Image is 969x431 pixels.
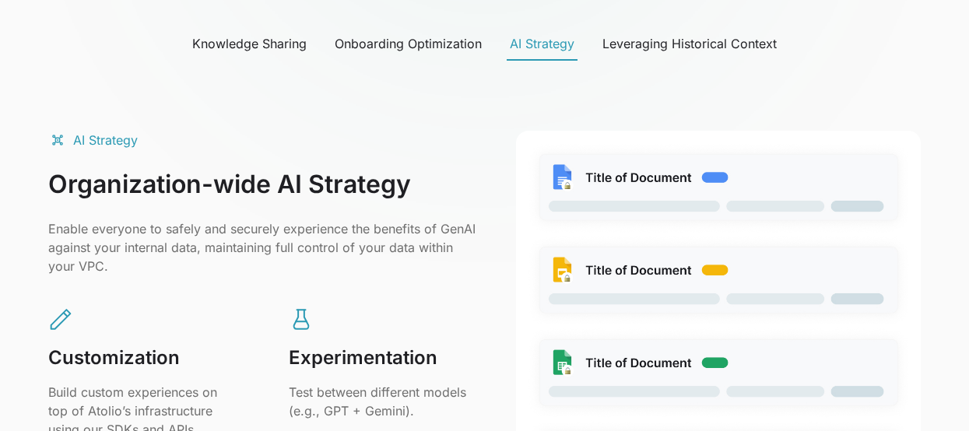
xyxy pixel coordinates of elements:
[48,219,479,275] p: Enable everyone to safely and securely experience the benefits of GenAI against your internal dat...
[891,356,969,431] iframe: Chat Widget
[289,383,479,420] p: Test between different models (e.g., GPT + Gemini).
[289,345,479,371] h2: Experimentation
[73,131,138,149] div: AI Strategy
[48,168,479,201] h3: Organization-wide AI Strategy
[510,34,574,53] div: AI Strategy
[192,34,307,53] div: Knowledge Sharing
[602,34,777,53] div: Leveraging Historical Context
[48,345,238,371] h2: Customization
[335,34,482,53] div: Onboarding Optimization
